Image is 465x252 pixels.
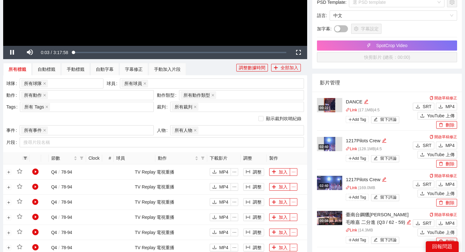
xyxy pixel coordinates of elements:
button: plus加入 [269,198,290,206]
button: ellipsis [290,198,297,206]
button: downloadSRT [413,181,434,188]
span: star [17,199,22,204]
span: / [57,245,61,250]
img: 472d0736-f951-43c8-bb1f-530733b7b1ad.jpg [324,137,335,151]
button: ellipsis [290,213,297,221]
p: | 14.3 MB [346,227,411,234]
label: 片段 [6,137,20,147]
a: linkLink [346,186,357,190]
button: column-width調整 [243,213,264,221]
span: star [17,214,22,219]
a: 開啟草稿修正 [430,212,457,217]
span: YouTube 上傳 [427,229,455,236]
button: downloadMP4 [436,142,457,149]
button: Pause [3,46,21,59]
button: 展開行 [6,170,11,175]
span: play-circle [32,199,39,205]
label: 事件 [6,125,20,135]
button: plus加入 [269,229,290,236]
span: filter [23,156,27,160]
span: YouTube 上傳 [427,151,455,158]
span: YouTube 上傳 [427,190,455,197]
label: 球員 [107,78,120,89]
span: / [57,169,61,175]
span: download [416,104,420,109]
button: thunderboltSpotCrop Video [317,40,457,51]
span: 所有裁判 [175,103,192,110]
span: MP4 [219,244,228,251]
th: Clock [86,152,102,164]
span: plus [348,195,352,199]
button: setting字幕設定 [351,24,381,34]
button: downloadMP4 [210,168,231,176]
span: ellipsis [290,170,297,174]
button: downloadMP4 [210,244,231,251]
span: edit [374,238,378,243]
span: edit [374,156,378,161]
div: 02:40 [319,183,329,188]
div: 編輯 [406,218,411,226]
span: upload [420,191,425,196]
span: download [416,182,420,187]
button: plus加入 [269,168,290,176]
div: TV Replay 電視重播 [105,244,205,251]
button: plus全部加入 [271,64,301,71]
button: downloadSRT [413,103,434,110]
span: ellipsis [231,215,238,219]
span: filter [80,156,84,160]
p: | 128.1 MB | 4:5 [346,146,411,152]
span: close [194,129,197,132]
button: ellipsis [231,244,238,251]
span: play-circle [32,244,39,250]
span: ellipsis [290,230,297,235]
span: Q4 78 - 94 [51,245,72,250]
label: 球隊 [6,78,20,89]
span: 所有人物 [175,127,192,134]
button: 展開行 [6,230,11,235]
button: 展開行 [6,200,11,205]
span: close [143,82,146,85]
button: downloadMP4 [210,229,231,236]
button: delete刪除 [436,199,457,206]
button: column-width調整 [243,244,264,251]
span: column-width [246,169,250,175]
button: delete刪除 [436,238,457,245]
button: uploadYouTube 上傳 [418,190,457,197]
span: edit [374,195,378,200]
button: edit留下評論 [371,237,399,244]
span: delete [439,239,443,244]
a: 開啟草稿修正 [430,96,457,100]
button: downloadMP4 [436,181,457,188]
div: 00:22 [319,105,329,111]
span: delete [439,162,443,167]
button: edit留下評論 [371,194,399,201]
span: / [57,184,61,189]
th: 製作 [267,152,307,164]
span: edit [406,220,411,224]
span: SRT [423,181,431,188]
span: / [57,215,61,220]
span: play-circle [32,169,39,175]
th: 球員 [114,152,155,164]
span: plus [348,118,352,121]
div: 自動字幕 [96,66,114,73]
p: | 169.0 MB [346,185,411,191]
span: MP4 [219,214,228,221]
div: 編輯 [382,137,387,144]
span: MP4 [219,169,228,175]
div: 00:08 [319,218,329,224]
span: plus [348,238,352,242]
span: plus [272,200,276,205]
span: download [212,169,217,175]
span: play-circle [32,184,39,190]
span: star [17,169,22,174]
button: downloadMP4 [210,198,231,206]
span: MP4 [445,181,455,188]
button: downloadMP4 [436,103,457,110]
span: plus [348,157,352,160]
span: 語言 : [317,12,327,19]
span: MP4 [445,142,455,149]
span: Q4 78 - 94 [51,169,72,175]
span: plus [272,215,276,220]
button: column-width調整 [243,183,264,191]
